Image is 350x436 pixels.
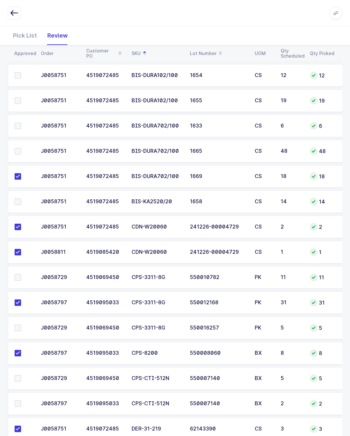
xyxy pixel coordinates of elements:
[310,375,334,382] div: 5
[42,26,73,45] div: Review
[281,98,302,104] div: 19
[86,224,124,230] div: 4519072485
[190,325,247,331] div: 550016257
[190,274,247,280] div: 550010782
[132,325,182,331] div: CPS-3311-8G
[190,350,247,356] div: 550008060
[310,72,334,79] div: 12
[86,401,124,407] div: 4519095033
[310,400,334,408] div: 2
[190,401,247,407] div: 550007140
[255,73,273,78] div: CS
[132,48,182,59] div: SKU
[41,426,78,432] div: J0058751
[255,199,273,205] div: CS
[14,50,33,56] div: Approved
[41,401,78,407] div: J0058797
[86,123,124,129] div: 4519072485
[255,300,273,306] div: PK
[310,349,334,357] div: 8
[310,274,334,281] div: 11
[281,148,302,154] div: 48
[255,123,273,129] div: CS
[281,173,302,179] div: 18
[86,249,124,255] div: 4519085420
[41,98,78,104] div: J0058751
[255,426,273,432] div: CS
[41,199,78,205] div: J0058751
[190,300,247,306] div: 550012168
[310,324,334,332] div: 5
[132,300,182,306] div: CPS-3311-8G
[255,148,273,154] div: CS
[281,300,302,306] div: 31
[132,98,182,104] div: BIS-DURA102/100
[190,249,247,255] div: 241226-00004729
[132,148,182,154] div: BIS-DURA702/100
[132,401,182,407] div: CPS-CTI-512N
[132,350,182,356] div: CPS-8200
[86,48,124,59] div: Customer PO
[310,425,334,433] div: 3
[132,199,182,205] div: BIS-KA2520/20
[255,173,273,179] div: CS
[190,48,247,59] div: Lot Number
[132,249,182,255] div: CDN-W20060
[41,50,78,56] div: Order
[310,173,334,180] div: 18
[190,375,247,381] div: 550007140
[132,224,182,230] div: CDN-W20060
[190,224,247,230] div: 241226-00004729
[310,248,334,256] div: 1
[281,274,302,280] div: 11
[8,26,42,45] div: Pick List
[86,350,124,356] div: 4519095033
[41,73,78,78] div: J0058751
[41,224,78,230] div: J0058751
[310,50,334,56] div: Qty Picked
[86,274,124,280] div: 4519069450
[41,274,78,280] div: J0058729
[41,173,78,179] div: J0058751
[255,224,273,230] div: CS
[255,249,273,255] div: CS
[132,274,182,280] div: CPS-3311-8G
[190,98,247,104] div: 1655
[41,375,78,381] div: J0058729
[190,148,247,154] div: 1665
[255,401,273,407] div: BX
[310,198,334,206] div: 14
[281,123,302,129] div: 6
[310,223,334,231] div: 2
[281,375,302,381] div: 5
[255,375,273,381] div: BX
[281,350,302,356] div: 8
[132,426,182,432] div: DER-31-219
[41,300,78,306] div: J0058797
[86,148,124,154] div: 4519072485
[190,426,247,432] div: 62143390
[86,325,124,331] div: 4519069450
[41,249,78,255] div: J0058811
[86,98,124,104] div: 4519072485
[132,173,182,179] div: BIS-DURA702/100
[190,123,247,129] div: 1633
[255,50,273,56] div: UOM
[86,199,124,205] div: 4519072485
[41,350,78,356] div: J0058797
[310,147,334,155] div: 48
[132,375,182,381] div: CPS-CTI-512N
[86,173,124,179] div: 4519072485
[41,325,78,331] div: J0058729
[255,274,273,280] div: PK
[281,73,302,78] div: 12
[190,173,247,179] div: 1669
[132,73,182,78] div: BIS-DURA102/100
[255,350,273,356] div: BX
[281,426,302,432] div: 3
[41,148,78,154] div: J0058751
[281,325,302,331] div: 5
[86,300,124,306] div: 4519095033
[281,249,302,255] div: 1
[281,224,302,230] div: 2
